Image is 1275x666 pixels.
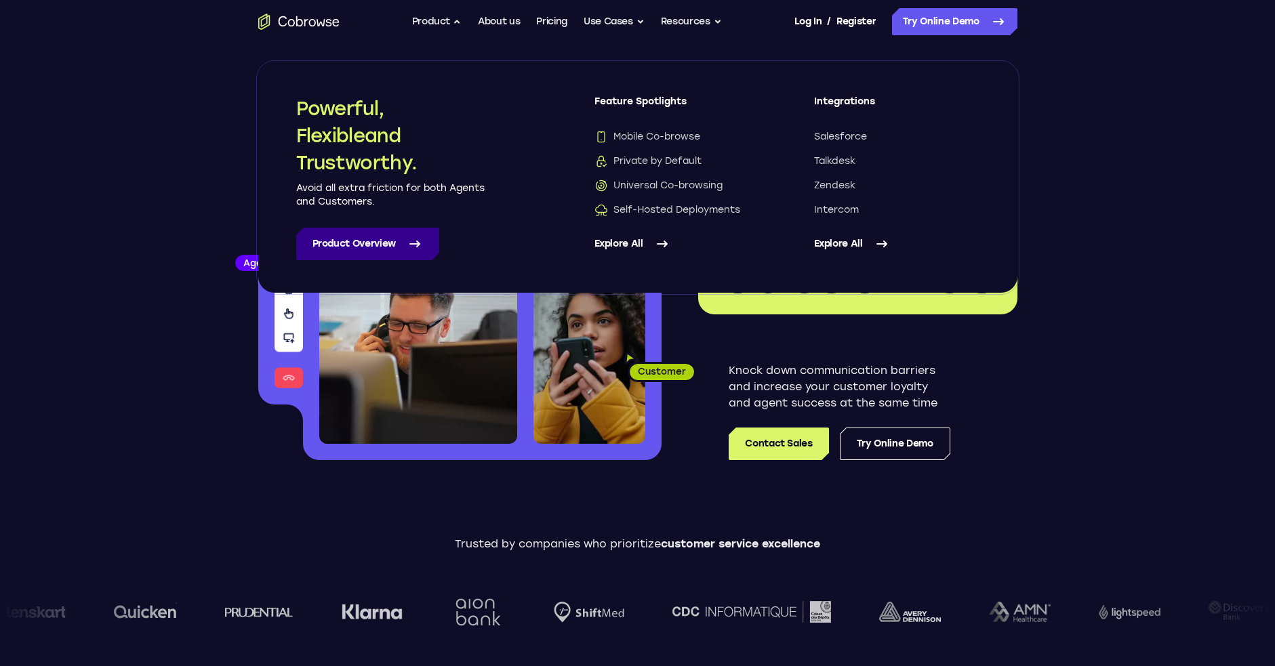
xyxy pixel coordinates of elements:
a: Try Online Demo [892,8,1017,35]
a: Log In [794,8,822,35]
span: Mobile Co-browse [594,130,700,144]
a: Zendesk [814,179,979,192]
img: Shiftmed [550,602,621,623]
a: Explore All [814,228,979,260]
a: Contact Sales [729,428,828,460]
a: About us [478,8,520,35]
img: CDC Informatique [669,601,828,622]
img: prudential [222,606,290,617]
a: Universal Co-browsingUniversal Co-browsing [594,179,760,192]
img: Mobile Co-browse [594,130,608,144]
img: Private by Default [594,154,608,168]
button: Resources [661,8,722,35]
a: Self-Hosted DeploymentsSelf-Hosted Deployments [594,203,760,217]
img: Self-Hosted Deployments [594,203,608,217]
a: Product Overview [296,228,439,260]
p: Knock down communication barriers and increase your customer loyalty and agent success at the sam... [729,362,950,411]
p: Avoid all extra friction for both Agents and Customers. [296,182,486,209]
img: Universal Co-browsing [594,179,608,192]
a: Try Online Demo [840,428,950,460]
span: customer service excellence [661,537,820,550]
a: Talkdesk [814,154,979,168]
a: Pricing [536,8,567,35]
span: Universal Co-browsing [594,179,723,192]
span: Self-Hosted Deployments [594,203,740,217]
img: avery-dennison [876,602,937,622]
button: Use Cases [584,8,645,35]
span: Integrations [814,95,979,119]
a: Intercom [814,203,979,217]
a: Register [836,8,876,35]
a: Mobile Co-browseMobile Co-browse [594,130,760,144]
span: Private by Default [594,154,702,168]
img: A customer holding their phone [533,283,645,444]
button: Product [412,8,462,35]
a: Private by DefaultPrivate by Default [594,154,760,168]
img: Klarna [338,604,399,620]
img: AMN Healthcare [986,602,1047,623]
a: Explore All [594,228,760,260]
img: Aion Bank [447,585,502,640]
span: Zendesk [814,179,855,192]
span: Talkdesk [814,154,855,168]
span: Intercom [814,203,859,217]
span: Salesforce [814,130,867,144]
span: Feature Spotlights [594,95,760,119]
span: / [827,14,831,30]
a: Salesforce [814,130,979,144]
h2: Powerful, Flexible and Trustworthy. [296,95,486,176]
img: A customer support agent talking on the phone [319,202,517,444]
a: Go to the home page [258,14,340,30]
